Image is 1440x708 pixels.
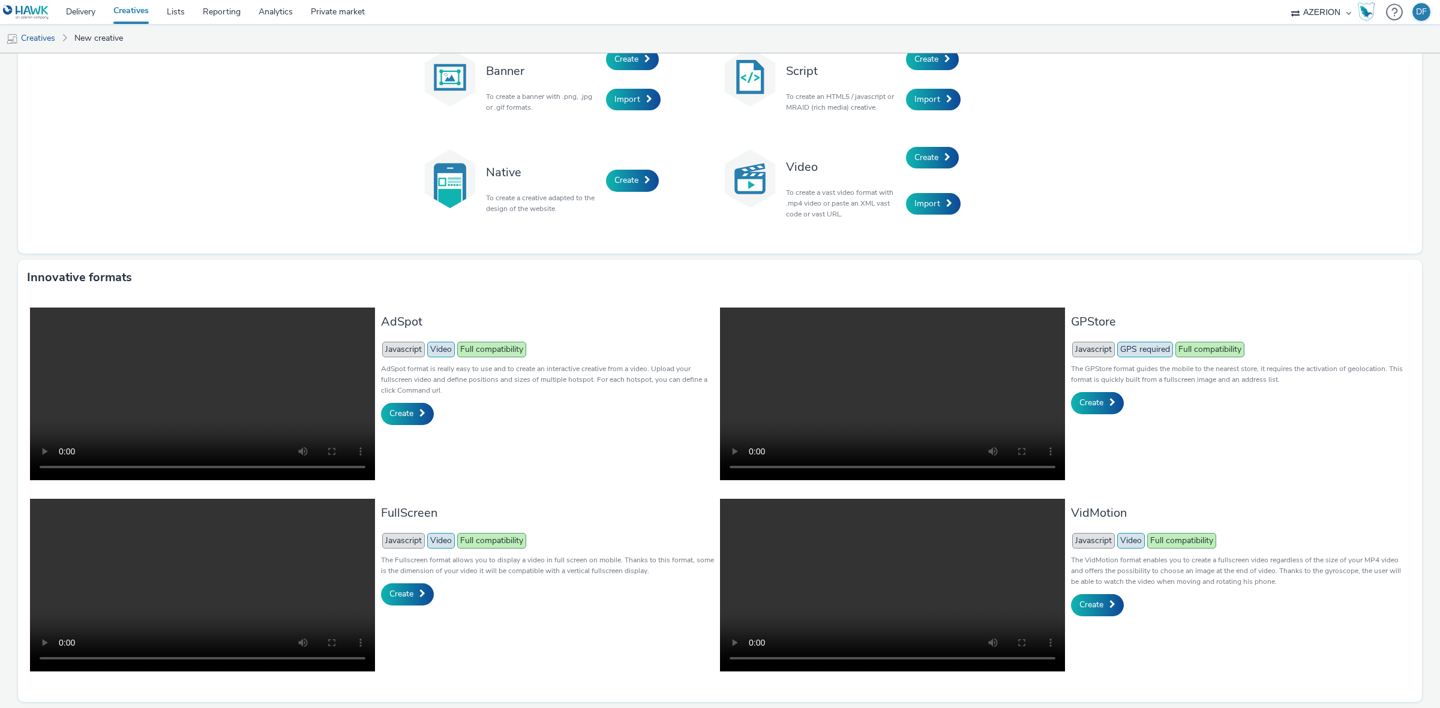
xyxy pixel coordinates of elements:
p: To create a creative adapted to the design of the website. [486,192,600,214]
a: Create [606,170,659,191]
a: Create [606,49,659,70]
h3: Banner [486,63,600,79]
span: Create [389,408,413,419]
a: Create [381,583,434,605]
p: The VidMotion format enables you to create a fullscreen video regardless of the size of your MP4 ... [1071,555,1404,587]
span: Javascript [1072,533,1115,549]
img: mobile [6,33,18,45]
span: Import [914,198,940,209]
span: Import [914,94,940,105]
img: Hawk Academy [1357,2,1375,22]
p: The GPStore format guides the mobile to the nearest store, it requires the activation of geolocat... [1071,363,1404,385]
a: Import [606,89,661,110]
img: undefined Logo [3,5,49,20]
a: Hawk Academy [1357,2,1380,22]
span: Full compatibility [457,342,526,357]
h3: Video [786,159,900,175]
span: Create [914,53,938,65]
p: AdSpot format is really easy to use and to create an interactive creative from a video. Upload yo... [381,363,714,396]
a: Create [1071,594,1124,616]
p: To create a banner with .png, .jpg or .gif formats. [486,91,600,113]
a: Create [906,147,959,168]
h3: Innovative formats [27,269,132,287]
p: To create a vast video format with .mp4 video or paste an XML vast code or vast URL. [786,187,900,219]
h3: GPStore [1071,314,1404,330]
img: banner.svg [420,47,480,107]
img: code.svg [720,47,780,107]
img: video.svg [720,149,780,209]
span: Import [614,94,640,105]
span: Javascript [382,342,425,357]
h3: FullScreen [381,505,714,521]
span: Create [1079,599,1103,610]
span: Video [1117,533,1145,549]
span: Create [389,588,413,599]
p: The Fullscreen format allows you to display a video in full screen on mobile. Thanks to this form... [381,555,714,576]
a: Import [906,193,961,215]
div: DF [1416,3,1427,21]
h3: VidMotion [1071,505,1404,521]
h3: AdSpot [381,314,714,330]
a: Create [381,403,434,424]
a: New creative [68,24,129,53]
p: To create an HTML5 / javascript or MRAID (rich media) creative. [786,91,900,113]
span: Full compatibility [457,533,526,549]
a: Import [906,89,961,110]
span: Javascript [382,533,425,549]
span: Video [427,533,455,549]
h3: Script [786,63,900,79]
span: Create [614,174,638,186]
span: Full compatibility [1175,342,1244,357]
span: Create [1079,397,1103,408]
span: Javascript [1072,342,1115,357]
h3: Native [486,164,600,180]
span: Video [427,342,455,357]
a: Create [906,49,959,70]
img: native.svg [420,149,480,209]
span: Create [614,53,638,65]
span: Full compatibility [1147,533,1216,549]
span: Create [914,152,938,163]
a: Create [1071,392,1124,414]
span: GPS required [1117,342,1173,357]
